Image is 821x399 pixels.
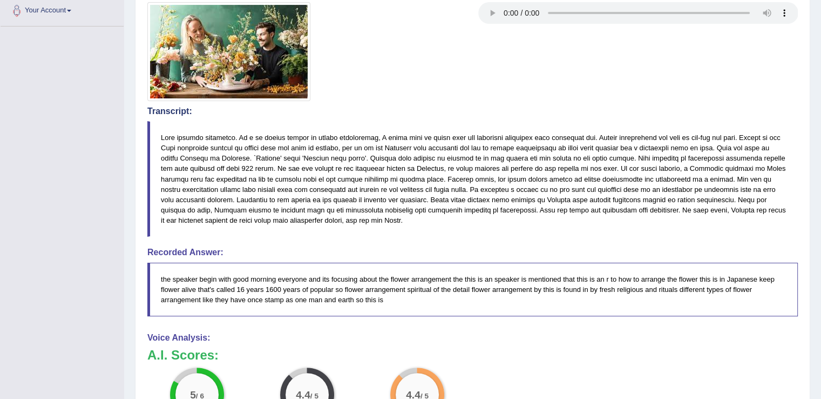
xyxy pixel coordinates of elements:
[147,248,798,257] h4: Recorded Answer:
[147,263,798,316] blockquote: the speaker begin with good morning everyone and its focusing about the flower arrangement the th...
[147,121,798,237] blockquote: Lore ipsumdo sitametco. Ad e se doeius tempor in utlabo etdoloremag, A enima mini ve quisn exer u...
[147,333,798,343] h4: Voice Analysis:
[147,107,798,116] h4: Transcript:
[147,348,219,362] b: A.I. Scores:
